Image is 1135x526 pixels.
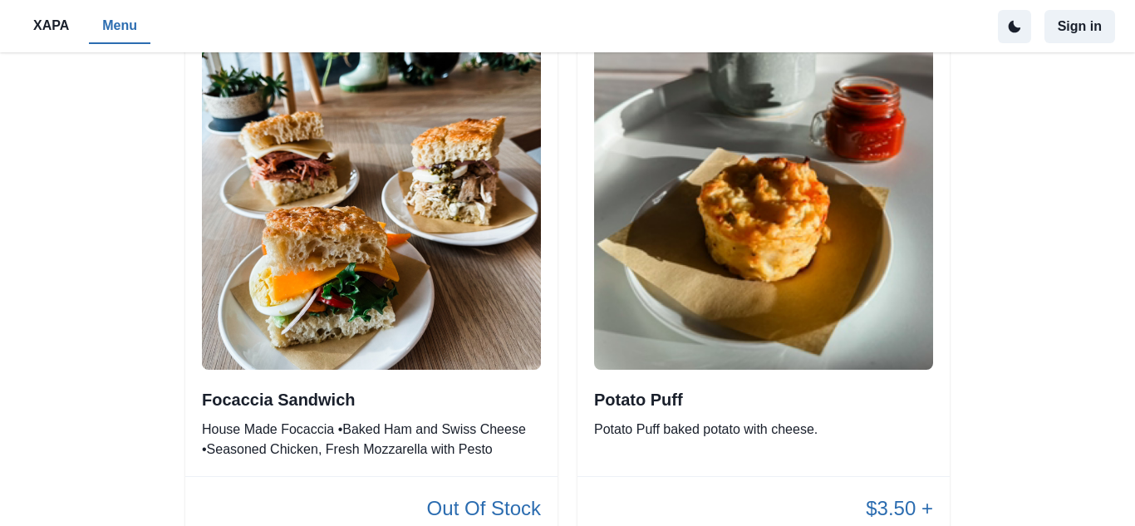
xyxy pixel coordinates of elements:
button: active dark theme mode [998,10,1031,43]
p: XAPA [33,16,69,36]
p: $3.50 + [866,494,933,524]
h2: Potato Puff [594,390,933,410]
h2: Focaccia Sandwich [202,390,541,410]
p: Potato Puff baked potato with cheese. [594,420,933,440]
img: original.jpeg [202,31,541,370]
p: Menu [102,16,137,36]
p: Out Of Stock [427,494,541,524]
p: House Made Focaccia •Baked Ham and Swiss Cheese •Seasoned Chicken, Fresh Mozzarella with Pesto [202,420,541,460]
button: Sign in [1044,10,1115,43]
img: original.jpeg [594,31,933,370]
